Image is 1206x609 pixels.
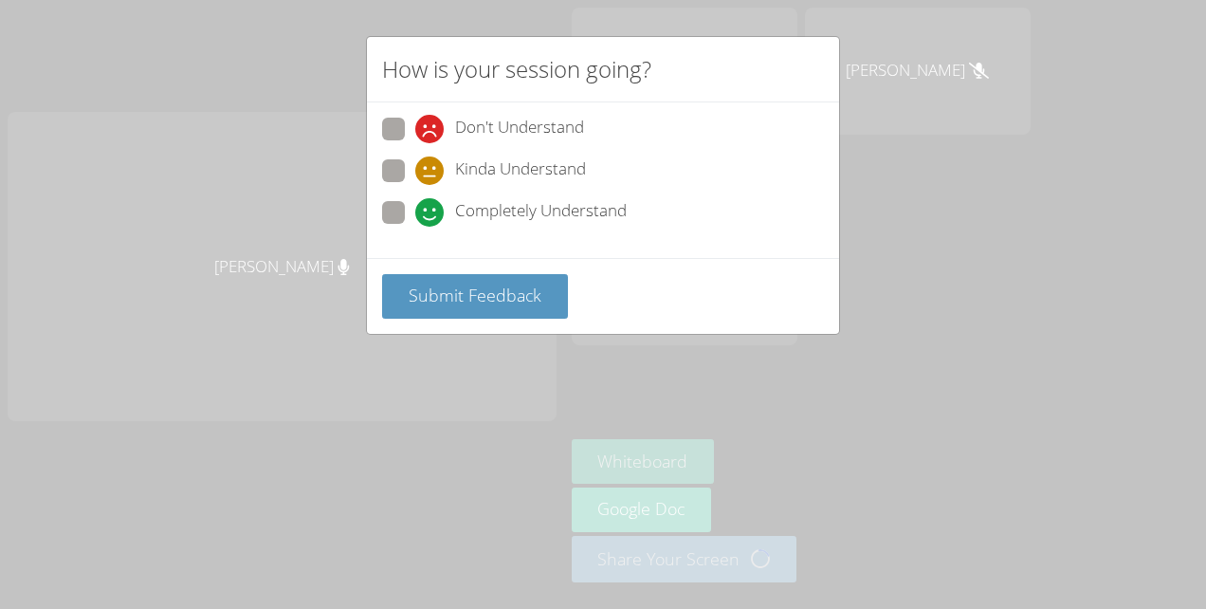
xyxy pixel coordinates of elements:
h2: How is your session going? [382,52,651,86]
span: Completely Understand [455,198,627,227]
span: Kinda Understand [455,157,586,185]
span: Don't Understand [455,115,584,143]
span: Submit Feedback [409,284,541,306]
button: Submit Feedback [382,274,568,319]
